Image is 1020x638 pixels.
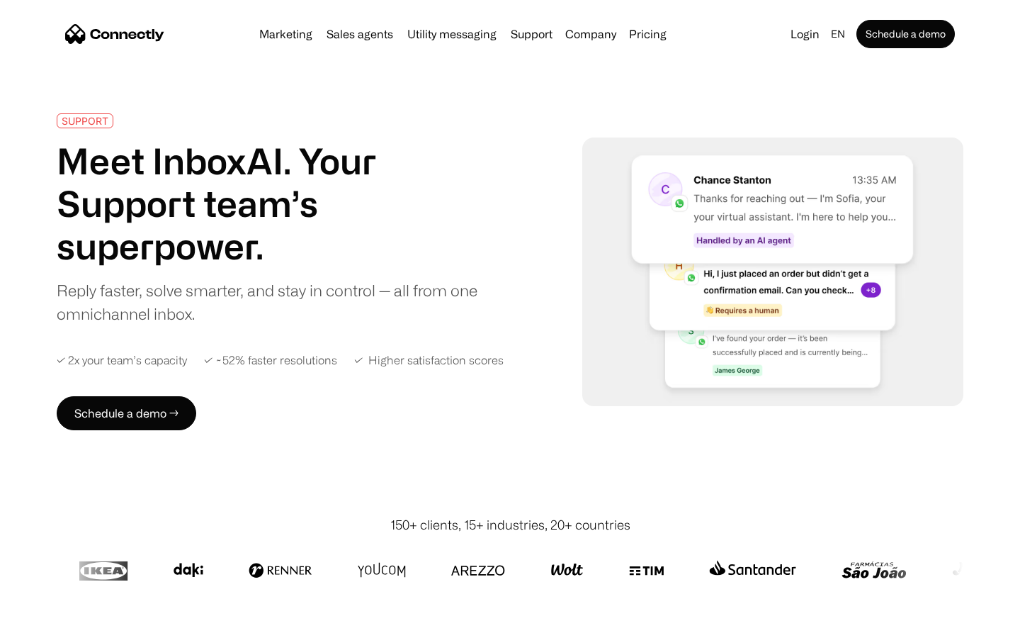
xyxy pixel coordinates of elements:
[321,28,399,40] a: Sales agents
[28,613,85,633] ul: Language list
[57,396,196,430] a: Schedule a demo →
[623,28,672,40] a: Pricing
[57,279,487,325] div: Reply faster, solve smarter, and stay in control — all from one omnichannel inbox.
[57,140,487,267] h1: Meet InboxAI. Your Support team’s superpower.
[402,28,502,40] a: Utility messaging
[505,28,558,40] a: Support
[62,116,108,126] div: SUPPORT
[856,20,955,48] a: Schedule a demo
[785,24,825,44] a: Login
[390,515,630,535] div: 150+ clients, 15+ industries, 20+ countries
[204,354,337,367] div: ✓ ~52% faster resolutions
[354,354,504,367] div: ✓ Higher satisfaction scores
[254,28,318,40] a: Marketing
[565,24,616,44] div: Company
[57,354,187,367] div: ✓ 2x your team’s capacity
[14,612,85,633] aside: Language selected: English
[831,24,845,44] div: en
